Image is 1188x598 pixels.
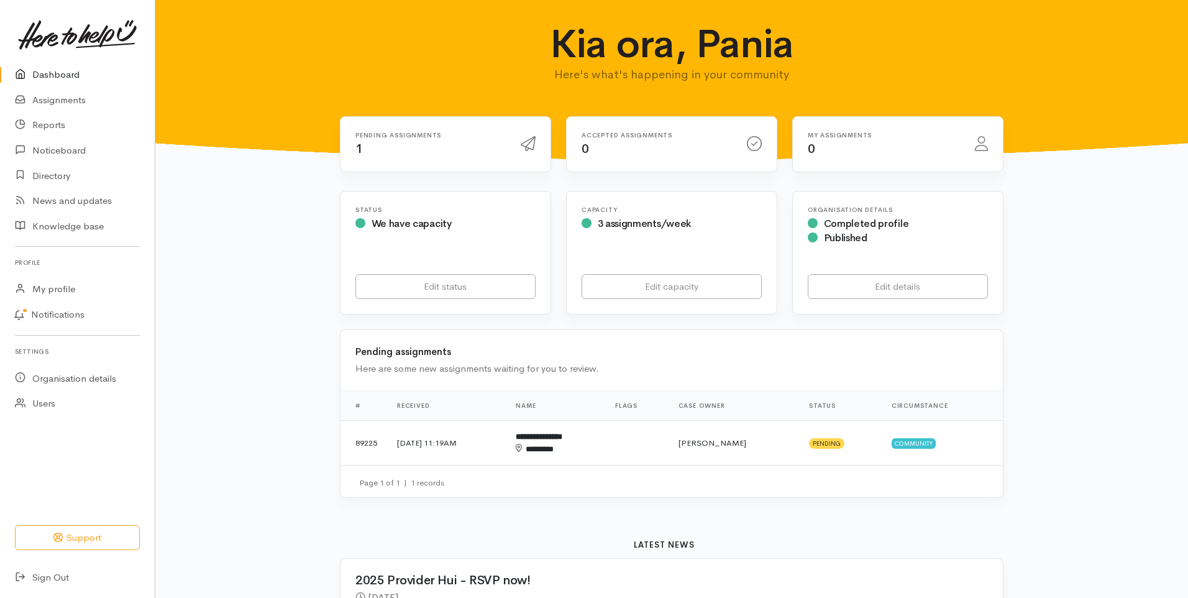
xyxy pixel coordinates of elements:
h2: 2025 Provider Hui - RSVP now! [355,574,973,587]
th: Flags [605,391,669,421]
h6: Profile [15,254,140,271]
b: Latest news [634,540,695,550]
div: Here are some new assignments waiting for you to review. [355,362,988,376]
b: Pending assignments [355,346,451,357]
span: 1 [355,141,363,157]
button: Support [15,525,140,551]
h6: Pending assignments [355,132,506,139]
span: 3 assignments/week [598,217,691,230]
small: Page 1 of 1 1 records [359,477,444,488]
a: Edit status [355,274,536,300]
h6: Settings [15,343,140,360]
h6: My assignments [808,132,960,139]
span: We have capacity [372,217,452,230]
h1: Kia ora, Pania [429,22,915,66]
p: Here's what's happening in your community [429,66,915,83]
span: Completed profile [824,217,909,230]
h6: Capacity [582,206,762,213]
h6: Accepted assignments [582,132,732,139]
th: Name [506,391,605,421]
span: 0 [808,141,815,157]
th: Received [387,391,506,421]
span: 0 [582,141,589,157]
span: Published [824,231,867,244]
span: | [404,477,407,488]
h6: Status [355,206,536,213]
th: # [340,391,387,421]
th: Status [799,391,882,421]
th: Circumstance [882,391,1003,421]
span: Pending [809,438,844,448]
td: [PERSON_NAME] [669,421,800,466]
a: Edit details [808,274,988,300]
h6: Organisation Details [808,206,988,213]
th: Case Owner [669,391,800,421]
td: [DATE] 11:19AM [387,421,506,466]
span: Community [892,438,936,448]
a: Edit capacity [582,274,762,300]
td: 89225 [340,421,387,466]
